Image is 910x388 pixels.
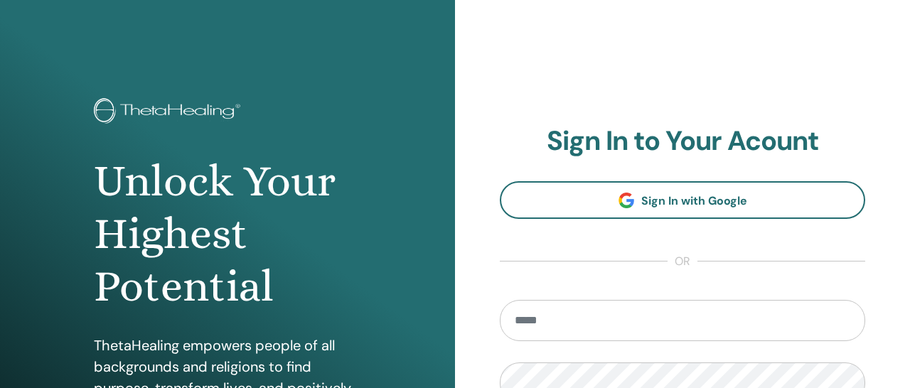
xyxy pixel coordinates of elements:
h1: Unlock Your Highest Potential [94,155,362,313]
a: Sign In with Google [500,181,865,219]
h2: Sign In to Your Acount [500,125,865,158]
span: or [668,253,697,270]
span: Sign In with Google [641,193,747,208]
